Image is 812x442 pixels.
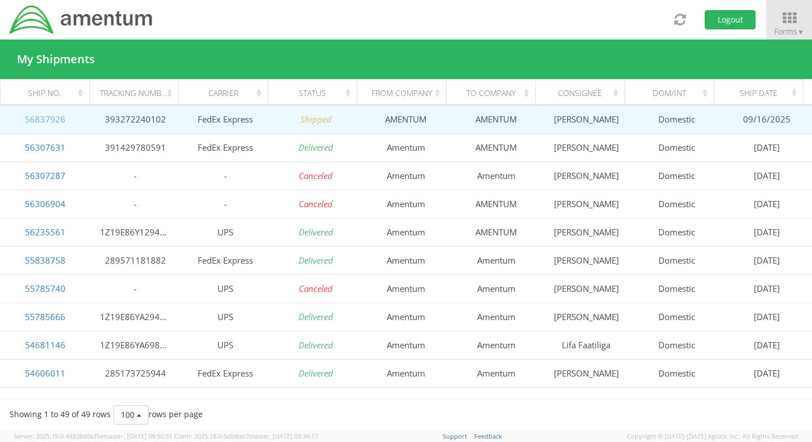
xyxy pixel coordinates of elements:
[25,170,66,181] a: 56307287
[90,106,181,134] td: 393272240102
[451,360,542,388] td: Amentum
[451,218,542,247] td: AMENTUM
[361,360,451,388] td: Amentum
[542,331,632,360] td: Lifa Faatiliga
[103,432,172,440] span: master, [DATE] 09:50:51
[181,247,271,275] td: FedEx Express
[11,87,86,99] div: Ship No.
[631,218,722,247] td: Domestic
[189,87,265,99] div: Carrier
[299,339,333,351] i: Delivered
[631,134,722,162] td: Domestic
[299,367,333,379] i: Delivered
[181,106,271,134] td: FedEx Express
[457,87,532,99] div: To Company
[797,27,804,37] span: ▼
[361,275,451,303] td: Amentum
[299,226,333,238] i: Delivered
[542,190,632,218] td: [PERSON_NAME]
[299,255,333,266] i: Delivered
[181,303,271,331] td: UPS
[361,134,451,162] td: Amentum
[361,190,451,218] td: Amentum
[542,247,632,275] td: [PERSON_NAME]
[113,405,203,425] div: rows per page
[90,247,181,275] td: 289571181882
[631,388,722,416] td: Domestic
[299,170,333,181] i: Canceled
[181,275,271,303] td: UPS
[451,388,542,416] td: Amentum
[100,87,176,99] div: Tracking Number
[25,142,66,153] a: 56307631
[627,432,798,441] span: Copyright © [DATE]-[DATE] Agistix Inc., All Rights Reserved
[181,388,271,416] td: FedEx Express
[368,87,443,99] div: From Company
[299,198,333,209] i: Canceled
[181,331,271,360] td: UPS
[724,87,800,99] div: Ship Date
[546,87,622,99] div: Consignee
[722,162,812,190] td: [DATE]
[25,283,66,294] a: 55785740
[361,303,451,331] td: Amentum
[361,331,451,360] td: Amentum
[361,162,451,190] td: Amentum
[722,303,812,331] td: [DATE]
[113,405,149,425] button: 100
[631,360,722,388] td: Domestic
[542,106,632,134] td: [PERSON_NAME]
[90,134,181,162] td: 391429780591
[278,87,354,99] div: Status
[631,162,722,190] td: Domestic
[722,360,812,388] td: [DATE]
[25,367,66,379] a: 54606011
[542,218,632,247] td: [PERSON_NAME]
[25,311,66,322] a: 55785666
[90,331,181,360] td: 1Z19E86YA698429381
[181,134,271,162] td: FedEx Express
[121,409,134,420] span: 100
[474,432,502,440] a: Feedback
[299,283,333,294] i: Canceled
[722,190,812,218] td: [DATE]
[299,142,333,153] i: Delivered
[722,134,812,162] td: [DATE]
[631,247,722,275] td: Domestic
[542,388,632,416] td: [PERSON_NAME]
[722,331,812,360] td: [DATE]
[300,113,331,125] i: Shipped
[181,162,271,190] td: -
[451,275,542,303] td: Amentum
[722,275,812,303] td: [DATE]
[25,198,66,209] a: 56306904
[631,303,722,331] td: Domestic
[181,218,271,247] td: UPS
[361,106,451,134] td: AMENTUM
[542,360,632,388] td: [PERSON_NAME]
[181,360,271,388] td: FedEx Express
[90,190,181,218] td: -
[631,190,722,218] td: Domestic
[25,226,66,238] a: 56235561
[90,162,181,190] td: -
[90,218,181,247] td: 1Z19E86Y1294708031
[90,360,181,388] td: 285173725944
[722,106,812,134] td: 09/16/2025
[361,388,451,416] td: Amentum
[299,311,333,322] i: Delivered
[14,432,172,440] span: Server: 2025.19.0-49328d0a35e
[722,247,812,275] td: [DATE]
[451,331,542,360] td: Amentum
[10,409,111,419] span: Showing 1 to 49 of 49 rows
[451,106,542,134] td: AMENTUM
[25,396,66,407] a: 54577924
[542,275,632,303] td: [PERSON_NAME]
[361,218,451,247] td: Amentum
[181,190,271,218] td: -
[25,113,66,125] a: 56837926
[705,10,756,29] button: Logout
[451,134,542,162] td: AMENTUM
[361,247,451,275] td: Amentum
[302,396,329,407] i: Booked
